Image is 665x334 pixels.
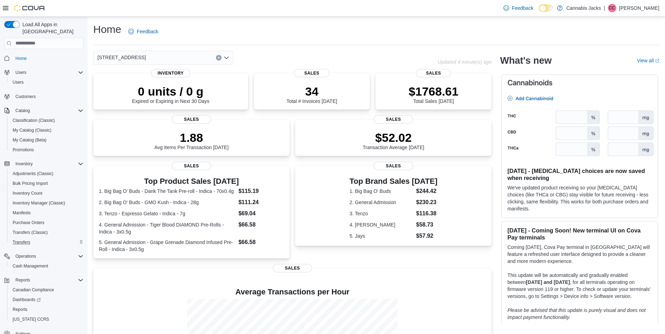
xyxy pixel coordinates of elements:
[619,4,659,12] p: [PERSON_NAME]
[172,162,211,170] span: Sales
[539,5,554,12] input: Dark Mode
[10,305,30,314] a: Reports
[7,77,86,87] button: Users
[99,210,236,217] dt: 3. Tenzo - Espresso Gelato - Indica - 7g
[13,106,33,115] button: Catalog
[10,209,33,217] a: Manifests
[10,286,57,294] a: Canadian Compliance
[10,262,83,270] span: Cash Management
[99,288,486,296] h4: Average Transactions per Hour
[10,218,83,227] span: Purchase Orders
[13,54,83,63] span: Home
[13,171,53,176] span: Adjustments (Classic)
[416,221,437,229] dd: $58.73
[1,106,86,116] button: Catalog
[13,200,65,206] span: Inventory Manager (Classic)
[10,199,68,207] a: Inventory Manager (Classic)
[13,210,30,216] span: Manifests
[238,187,284,195] dd: $115.19
[10,169,56,178] a: Adjustments (Classic)
[10,209,83,217] span: Manifests
[10,146,37,154] a: Promotions
[286,84,337,104] div: Total # Invoices [DATE]
[350,199,413,206] dt: 2. General Admission
[409,84,459,104] div: Total Sales [DATE]
[416,187,437,195] dd: $244.42
[10,228,50,237] a: Transfers (Classic)
[13,239,30,245] span: Transfers
[10,315,52,323] a: [US_STATE] CCRS
[7,169,86,179] button: Adjustments (Classic)
[154,131,229,145] p: 1.88
[13,147,34,153] span: Promotions
[13,106,83,115] span: Catalog
[15,94,36,99] span: Customers
[10,136,49,144] a: My Catalog (Beta)
[154,131,229,150] div: Avg Items Per Transaction [DATE]
[526,279,570,285] strong: [DATE] and [DATE]
[416,232,437,240] dd: $57.92
[609,4,615,12] span: CC
[501,1,536,15] a: Feedback
[608,4,616,12] div: Corey Casola
[7,314,86,324] button: [US_STATE] CCRS
[7,228,86,237] button: Transfers (Classic)
[15,70,26,75] span: Users
[13,54,29,63] a: Home
[10,238,83,246] span: Transfers
[172,115,211,124] span: Sales
[374,115,413,124] span: Sales
[216,55,222,61] button: Clear input
[416,69,451,77] span: Sales
[13,276,83,284] span: Reports
[15,253,36,259] span: Operations
[132,84,209,98] p: 0 units / 0 g
[7,116,86,125] button: Classification (Classic)
[409,84,459,98] p: $1768.61
[416,209,437,218] dd: $116.38
[13,181,48,186] span: Bulk Pricing Import
[10,286,83,294] span: Canadian Compliance
[13,92,83,101] span: Customers
[7,218,86,228] button: Purchase Orders
[10,315,83,323] span: Washington CCRS
[99,177,284,186] h3: Top Product Sales [DATE]
[1,68,86,77] button: Users
[99,199,236,206] dt: 2. Big Bag O' Buds - GMO Kush - Indica - 28g
[10,179,83,188] span: Bulk Pricing Import
[13,160,35,168] button: Inventory
[273,264,312,272] span: Sales
[10,295,83,304] span: Dashboards
[10,126,54,134] a: My Catalog (Classic)
[13,252,39,260] button: Operations
[10,78,83,86] span: Users
[10,189,45,197] a: Inventory Count
[132,84,209,104] div: Expired or Expiring in Next 30 Days
[10,295,43,304] a: Dashboards
[13,263,48,269] span: Cash Management
[14,5,46,12] img: Cova
[125,25,161,39] a: Feedback
[7,179,86,188] button: Bulk Pricing Import
[13,68,83,77] span: Users
[13,127,52,133] span: My Catalog (Classic)
[507,272,652,300] p: This update will be automatically and gradually enabled between , for all terminals operating on ...
[363,131,425,145] p: $52.02
[10,218,47,227] a: Purchase Orders
[13,297,41,302] span: Dashboards
[7,198,86,208] button: Inventory Manager (Classic)
[238,209,284,218] dd: $69.04
[15,161,33,167] span: Inventory
[13,252,83,260] span: Operations
[99,221,236,235] dt: 4. General Admission - Tiger Blood DIAMOND Pre-Rolls - Indica - 3x0.5g
[7,135,86,145] button: My Catalog (Beta)
[13,92,39,101] a: Customers
[416,198,437,207] dd: $230.23
[7,237,86,247] button: Transfers
[13,230,48,235] span: Transfers (Classic)
[655,59,659,63] svg: External link
[13,79,23,85] span: Users
[10,169,83,178] span: Adjustments (Classic)
[137,28,158,35] span: Feedback
[1,159,86,169] button: Inventory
